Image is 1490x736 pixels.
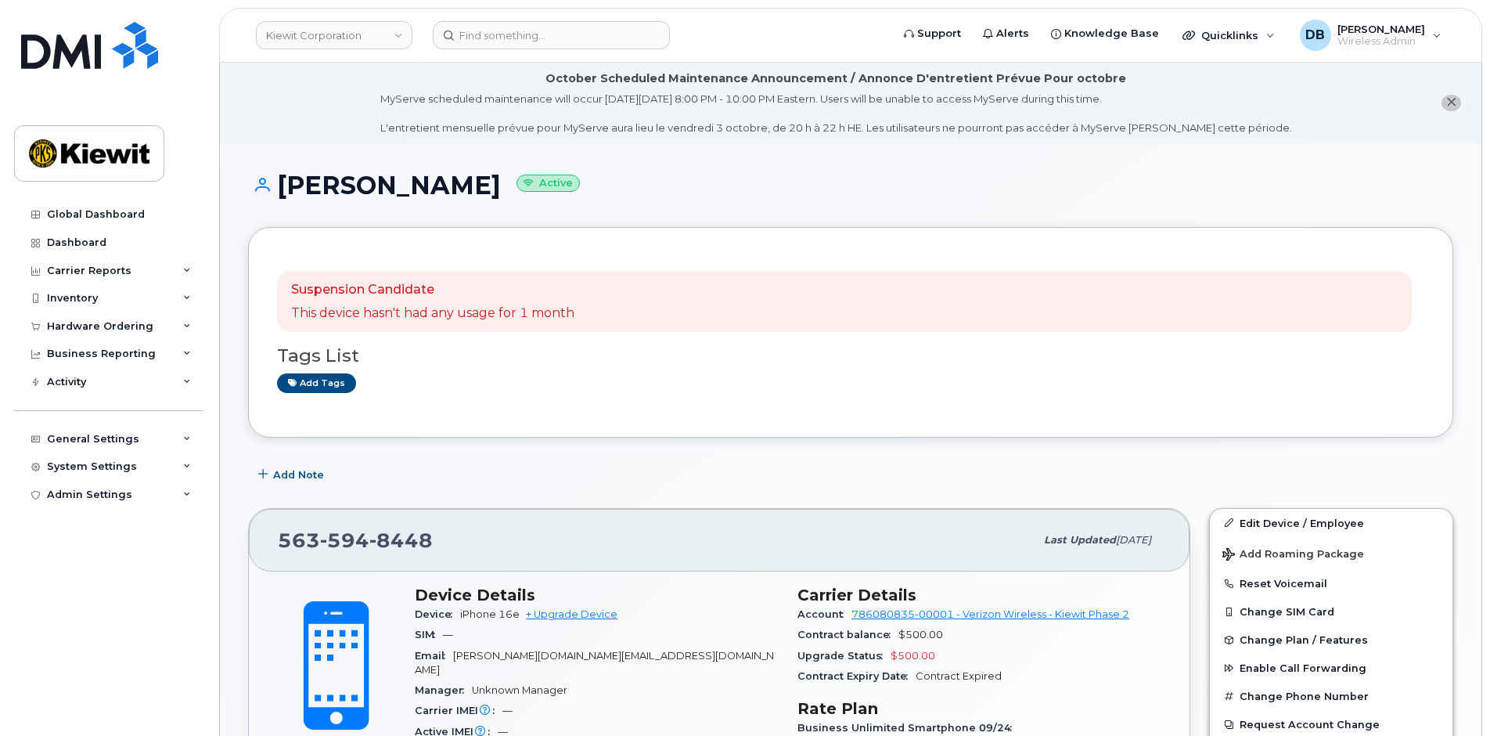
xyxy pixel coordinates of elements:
span: 563 [278,529,433,552]
p: Suspension Candidate [291,281,574,299]
button: Add Roaming Package [1210,537,1452,569]
button: Change Phone Number [1210,682,1452,710]
button: close notification [1441,95,1461,111]
span: Manager [415,684,472,696]
div: October Scheduled Maintenance Announcement / Annonce D'entretient Prévue Pour octobre [545,70,1126,87]
span: Device [415,608,460,620]
a: Add tags [277,373,356,393]
a: Edit Device / Employee [1210,509,1452,537]
span: Email [415,650,453,662]
h1: [PERSON_NAME] [248,171,1453,199]
span: iPhone 16e [460,608,520,620]
h3: Carrier Details [797,586,1161,604]
button: Change Plan / Features [1210,626,1452,654]
span: Unknown Manager [472,684,567,696]
span: Add Roaming Package [1222,548,1364,563]
button: Enable Call Forwarding [1210,654,1452,682]
span: [PERSON_NAME][DOMAIN_NAME][EMAIL_ADDRESS][DOMAIN_NAME] [415,650,774,676]
span: 594 [320,529,369,552]
h3: Device Details [415,586,779,604]
a: 786080835-00001 - Verizon Wireless - Kiewit Phase 2 [851,608,1129,620]
span: Add Note [273,467,324,482]
small: Active [516,175,580,193]
span: Enable Call Forwarding [1240,662,1366,674]
span: Upgrade Status [797,650,891,662]
button: Change SIM Card [1210,597,1452,626]
div: MyServe scheduled maintenance will occur [DATE][DATE] 8:00 PM - 10:00 PM Eastern. Users will be u... [380,92,1292,135]
span: Business Unlimited Smartphone 09/24 [797,722,1020,734]
iframe: Messenger Launcher [1422,668,1478,724]
span: Contract balance [797,629,898,640]
h3: Rate Plan [797,699,1161,718]
span: — [502,705,513,716]
button: Add Note [248,461,337,489]
button: Reset Voicemail [1210,569,1452,597]
h3: Tags List [277,346,1424,366]
span: Contract Expired [916,670,1002,682]
p: This device hasn't had any usage for 1 month [291,305,574,323]
span: — [443,629,453,640]
span: SIM [415,629,443,640]
span: Account [797,608,851,620]
span: Contract Expiry Date [797,670,916,682]
span: [DATE] [1116,534,1151,546]
span: $500.00 [891,650,935,662]
span: Change Plan / Features [1240,634,1368,646]
span: Last updated [1044,534,1116,546]
span: $500.00 [898,629,943,640]
span: 8448 [369,529,433,552]
a: + Upgrade Device [526,608,617,620]
span: Carrier IMEI [415,705,502,716]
